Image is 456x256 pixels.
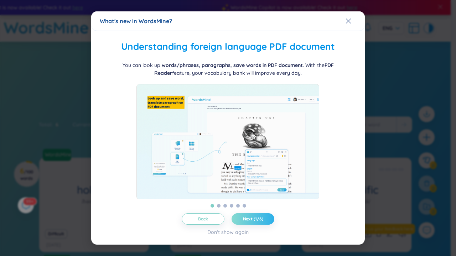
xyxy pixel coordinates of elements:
[217,204,221,208] button: 2
[123,62,334,76] span: You can look up . With the feature, your vocabulary bank will improve every day.
[211,204,214,208] button: 1
[182,213,224,225] button: Back
[243,216,263,222] span: Next (1/6)
[154,62,334,76] b: PDF Reader
[232,213,274,225] button: Next (1/6)
[230,204,233,208] button: 4
[346,11,365,31] button: Close
[236,204,240,208] button: 5
[243,204,246,208] button: 6
[207,228,249,236] div: Don't show again
[198,216,208,222] span: Back
[162,62,303,68] b: words/phrases, paragraphs, save words in PDF document
[223,204,227,208] button: 3
[100,40,356,54] h2: Understanding foreign language PDF document
[100,17,356,25] div: What's new in WordsMine?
